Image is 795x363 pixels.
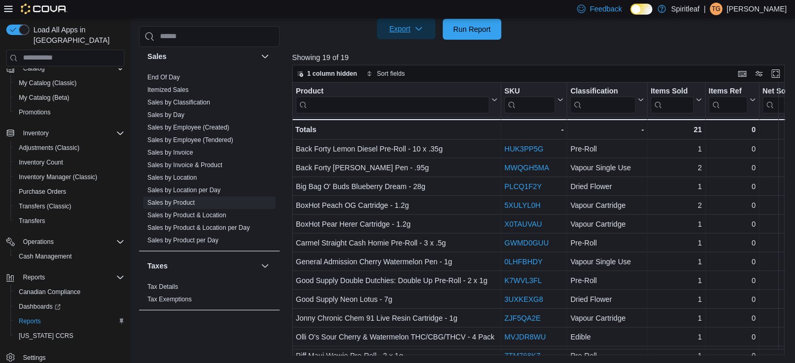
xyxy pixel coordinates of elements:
[147,261,168,271] h3: Taxes
[10,314,129,329] button: Reports
[736,67,748,80] button: Keyboard shortcuts
[651,86,694,96] div: Items Sold
[15,215,49,227] a: Transfers
[708,86,747,113] div: Items Ref
[15,330,124,342] span: Washington CCRS
[10,140,129,155] button: Adjustments (Classic)
[10,90,129,105] button: My Catalog (Beta)
[23,64,44,73] span: Catalog
[19,202,71,210] span: Transfers (Classic)
[296,218,498,230] div: BoxHot Pear Herer Cartridge - 1.2g
[23,238,54,246] span: Operations
[15,286,85,298] a: Canadian Compliance
[10,199,129,214] button: Transfers (Classic)
[15,91,74,104] a: My Catalog (Beta)
[570,86,636,113] div: Classification
[651,237,702,249] div: 1
[15,106,124,119] span: Promotions
[504,163,549,172] a: MWQGH5MA
[2,126,129,140] button: Inventory
[19,252,72,261] span: Cash Management
[504,352,540,360] a: 7TM768KZ
[671,3,699,15] p: Spiritleaf
[651,218,702,230] div: 1
[19,144,79,152] span: Adjustments (Classic)
[769,67,782,80] button: Enter fullscreen
[19,271,124,284] span: Reports
[727,3,787,15] p: [PERSON_NAME]
[708,218,755,230] div: 0
[504,201,540,209] a: 5XULYL0H
[570,180,644,193] div: Dried Flower
[147,124,229,131] a: Sales by Employee (Created)
[147,199,195,206] a: Sales by Product
[15,215,124,227] span: Transfers
[147,261,257,271] button: Taxes
[296,143,498,155] div: Back Forty Lemon Diesel Pre-Roll - 10 x .35g
[147,173,197,182] span: Sales by Location
[293,67,361,80] button: 1 column hidden
[15,315,124,327] span: Reports
[570,293,644,306] div: Dried Flower
[147,212,226,219] a: Sales by Product & Location
[15,286,124,298] span: Canadian Compliance
[15,250,124,263] span: Cash Management
[19,79,77,87] span: My Catalog (Classic)
[504,295,543,303] a: 3UXKEXG8
[708,293,755,306] div: 0
[29,25,124,45] span: Load All Apps in [GEOGRAPHIC_DATA]
[296,349,498,362] div: Piff Maui Wowie Pre-Roll - 2 x 1g
[15,142,124,154] span: Adjustments (Classic)
[651,349,702,362] div: 1
[708,237,755,249] div: 0
[570,161,644,174] div: Vapour Single Use
[712,3,721,15] span: TG
[19,158,63,167] span: Inventory Count
[19,332,73,340] span: [US_STATE] CCRS
[295,123,498,136] div: Totals
[15,200,75,213] a: Transfers (Classic)
[2,61,129,76] button: Catalog
[708,274,755,287] div: 0
[708,331,755,343] div: 0
[453,24,491,34] span: Run Report
[19,62,124,75] span: Catalog
[296,86,489,113] div: Product
[147,148,193,157] span: Sales by Invoice
[19,62,49,75] button: Catalog
[708,349,755,362] div: 0
[147,211,226,219] span: Sales by Product & Location
[296,180,498,193] div: Big Bag O' Buds Blueberry Dream - 28g
[753,67,765,80] button: Display options
[147,296,192,303] a: Tax Exemptions
[147,86,189,93] a: Itemized Sales
[708,312,755,324] div: 0
[504,145,544,153] a: HUK3PP5G
[10,76,129,90] button: My Catalog (Classic)
[504,220,542,228] a: X0TAUVAU
[2,270,129,285] button: Reports
[708,123,755,136] div: 0
[147,174,197,181] a: Sales by Location
[147,295,192,303] span: Tax Exemptions
[15,171,101,183] a: Inventory Manager (Classic)
[19,173,97,181] span: Inventory Manager (Classic)
[504,182,542,191] a: PLCQ1F2Y
[147,99,210,106] a: Sales by Classification
[10,249,129,264] button: Cash Management
[504,86,563,113] button: SKU
[296,331,498,343] div: Olli O's Sour Cherry & Watermelon THC/CBG/THCV - 4 Pack
[259,260,271,272] button: Taxes
[147,136,233,144] a: Sales by Employee (Tendered)
[147,186,221,194] span: Sales by Location per Day
[19,108,51,116] span: Promotions
[590,4,621,14] span: Feedback
[147,224,250,232] span: Sales by Product & Location per Day
[296,312,498,324] div: Jonny Chronic Chem 91 Live Resin Cartridge - 1g
[651,161,702,174] div: 2
[15,171,124,183] span: Inventory Manager (Classic)
[15,185,71,198] a: Purchase Orders
[15,300,124,313] span: Dashboards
